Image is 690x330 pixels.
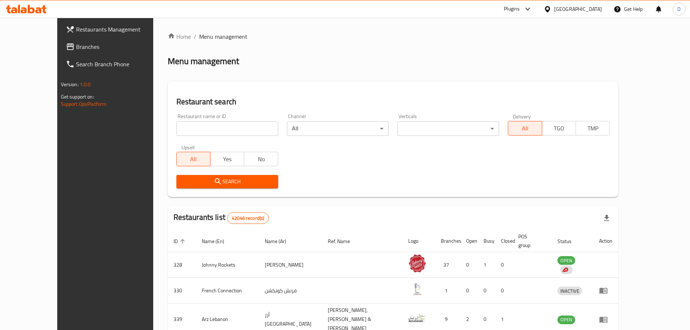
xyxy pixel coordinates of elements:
button: Yes [210,152,244,166]
div: [GEOGRAPHIC_DATA] [554,5,602,13]
td: Johnny Rockets [196,252,259,278]
span: Branches [76,42,167,51]
button: All [508,121,542,135]
td: 330 [168,278,196,304]
span: POS group [518,232,543,250]
h2: Restaurants list [173,212,269,224]
td: 0 [495,252,513,278]
label: Upsell [181,145,195,150]
div: Menu [599,315,612,324]
span: INACTIVE [557,287,582,295]
td: 1 [478,252,495,278]
span: OPEN [557,316,575,324]
h2: Menu management [168,55,239,67]
img: Johnny Rockets [408,254,426,272]
span: Version: [61,80,79,89]
td: 1 [435,278,460,304]
span: TMP [579,123,607,134]
div: Plugins [504,5,520,13]
span: ID [173,237,187,246]
td: [PERSON_NAME] [259,252,322,278]
td: 0 [495,278,513,304]
span: No [247,154,275,164]
a: Search Branch Phone [60,55,172,73]
a: Support.OpsPlatform [61,99,107,109]
img: French Connection [408,280,426,298]
a: Branches [60,38,172,55]
a: Restaurants Management [60,21,172,38]
span: Name (Ar) [265,237,296,246]
span: All [180,154,208,164]
button: TGO [542,121,576,135]
div: ​ [397,121,499,136]
span: Search Branch Phone [76,60,167,68]
td: 328 [168,252,196,278]
span: Get support on: [61,92,94,101]
button: Search [176,175,278,188]
span: Search [182,177,272,186]
th: Action [593,230,618,252]
div: INACTIVE [557,287,582,295]
th: Closed [495,230,513,252]
span: TGO [545,123,573,134]
div: Indicates that the vendor menu management has been moved to DH Catalog service [560,266,573,274]
span: Ref. Name [328,237,359,246]
div: Export file [598,209,615,227]
span: All [511,123,539,134]
label: Delivery [513,114,531,119]
span: Name (En) [202,237,234,246]
button: All [176,152,210,166]
th: Busy [478,230,495,252]
a: Home [168,32,191,41]
span: 42046 record(s) [227,215,268,222]
span: Restaurants Management [76,25,167,34]
div: Menu [599,286,612,295]
h2: Restaurant search [176,96,610,107]
div: All [287,121,389,136]
input: Search for restaurant name or ID.. [176,121,278,136]
td: 0 [460,278,478,304]
span: OPEN [557,256,575,265]
td: فرنش كونكشن [259,278,322,304]
div: Total records count [227,212,269,224]
td: 0 [478,278,495,304]
span: Yes [213,154,241,164]
span: D [677,5,681,13]
th: Branches [435,230,460,252]
li: / [194,32,196,41]
button: TMP [576,121,610,135]
button: No [244,152,278,166]
img: delivery hero logo [562,267,568,273]
span: Status [557,237,581,246]
nav: breadcrumb [168,32,619,41]
th: Logo [402,230,435,252]
td: French Connection [196,278,259,304]
span: Menu management [199,32,247,41]
td: 0 [460,252,478,278]
img: Arz Lebanon [408,309,426,327]
th: Open [460,230,478,252]
td: 37 [435,252,460,278]
span: 1.0.0 [80,80,91,89]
